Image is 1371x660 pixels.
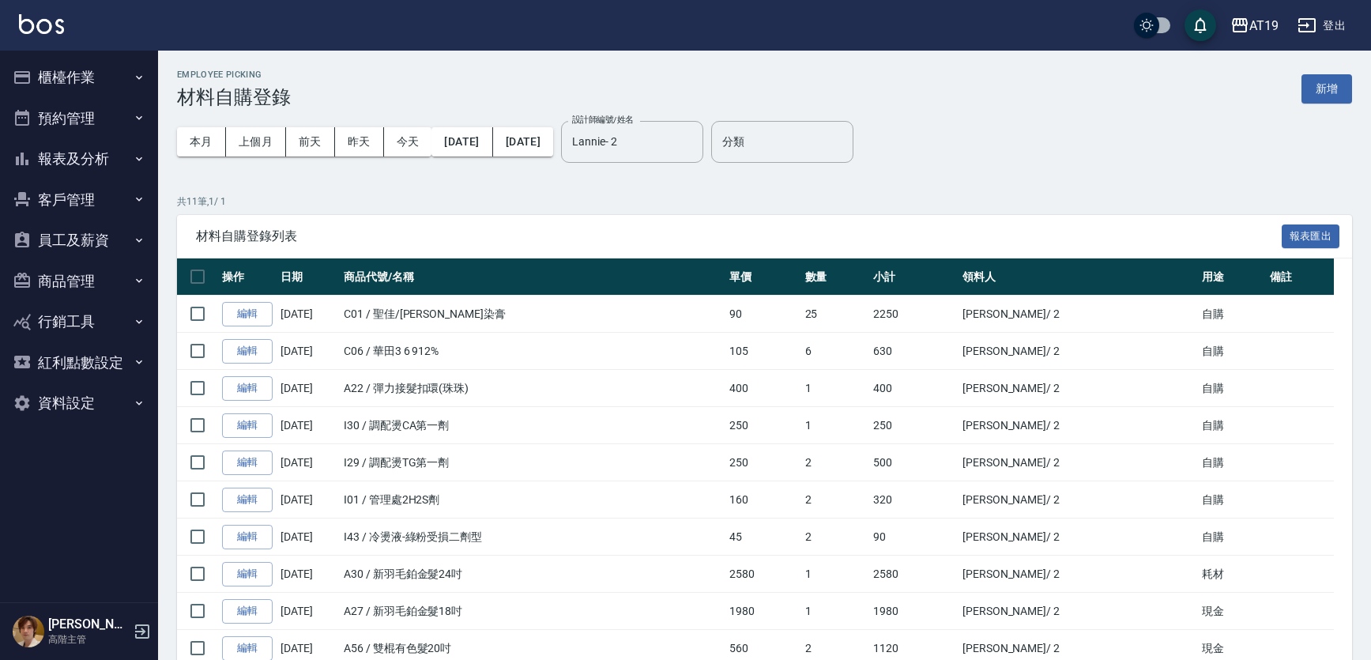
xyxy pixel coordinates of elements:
button: 客戶管理 [6,179,152,221]
th: 用途 [1198,258,1266,296]
td: 630 [869,333,959,370]
td: 6 [801,333,869,370]
button: 今天 [384,127,432,157]
td: A22 / 彈力接髮扣環(珠珠) [340,370,725,407]
td: [DATE] [277,444,340,481]
td: 自購 [1198,407,1266,444]
td: [DATE] [277,519,340,556]
a: 新增 [1301,81,1352,96]
td: [DATE] [277,333,340,370]
td: 160 [725,481,800,519]
th: 數量 [801,258,869,296]
td: I01 / 管理處2H2S劑 [340,481,725,519]
td: 25 [801,296,869,333]
td: 1 [801,593,869,630]
button: [DATE] [431,127,492,157]
td: 90 [869,519,959,556]
td: [PERSON_NAME] / 2 [959,370,1198,407]
td: [DATE] [277,593,340,630]
td: 400 [869,370,959,407]
td: [PERSON_NAME] / 2 [959,444,1198,481]
a: 編輯 [222,488,273,512]
a: 編輯 [222,413,273,438]
td: 1980 [869,593,959,630]
td: 1 [801,407,869,444]
td: I30 / 調配燙CA第一劑 [340,407,725,444]
td: 500 [869,444,959,481]
td: C06 / 華田3 6 912% [340,333,725,370]
button: 行銷工具 [6,301,152,342]
a: 編輯 [222,599,273,624]
button: 紅利點數設定 [6,342,152,383]
img: Person [13,616,44,647]
a: 編輯 [222,525,273,549]
td: 2 [801,481,869,519]
button: AT19 [1224,9,1285,42]
td: [PERSON_NAME] / 2 [959,407,1198,444]
td: 自購 [1198,370,1266,407]
td: 250 [869,407,959,444]
a: 編輯 [222,339,273,364]
td: 自購 [1198,481,1266,519]
button: 昨天 [335,127,384,157]
button: 預約管理 [6,98,152,139]
td: [PERSON_NAME] / 2 [959,481,1198,519]
td: [PERSON_NAME] / 2 [959,333,1198,370]
td: [DATE] [277,370,340,407]
td: [DATE] [277,556,340,593]
button: 本月 [177,127,226,157]
td: I43 / 冷燙液-綠粉受損二劑型 [340,519,725,556]
button: [DATE] [493,127,553,157]
td: [DATE] [277,407,340,444]
th: 日期 [277,258,340,296]
td: 45 [725,519,800,556]
td: 耗材 [1198,556,1266,593]
button: 登出 [1291,11,1352,40]
td: 現金 [1198,593,1266,630]
th: 單價 [725,258,800,296]
button: 新增 [1301,74,1352,104]
td: 自購 [1198,519,1266,556]
td: 105 [725,333,800,370]
td: A27 / 新羽毛鉑金髮18吋 [340,593,725,630]
div: AT19 [1249,16,1279,36]
td: [DATE] [277,296,340,333]
p: 高階主管 [48,632,129,647]
td: 250 [725,407,800,444]
button: save [1185,9,1216,41]
td: 1 [801,370,869,407]
td: 400 [725,370,800,407]
td: [DATE] [277,481,340,519]
td: I29 / 調配燙TG第一劑 [340,444,725,481]
a: 編輯 [222,302,273,326]
a: 編輯 [222,562,273,586]
th: 領料人 [959,258,1198,296]
td: 自購 [1198,296,1266,333]
th: 小計 [869,258,959,296]
span: 材料自購登錄列表 [196,228,1282,244]
button: 報表及分析 [6,138,152,179]
button: 前天 [286,127,335,157]
img: Logo [19,14,64,34]
button: 商品管理 [6,261,152,302]
th: 操作 [218,258,277,296]
td: 90 [725,296,800,333]
td: C01 / 聖佳/[PERSON_NAME]染膏 [340,296,725,333]
td: A30 / 新羽毛鉑金髮24吋 [340,556,725,593]
button: 櫃檯作業 [6,57,152,98]
a: 報表匯出 [1282,228,1340,243]
td: [PERSON_NAME] / 2 [959,593,1198,630]
td: 1980 [725,593,800,630]
a: 編輯 [222,451,273,475]
th: 商品代號/名稱 [340,258,725,296]
td: 2580 [869,556,959,593]
h3: 材料自購登錄 [177,86,291,108]
button: 員工及薪資 [6,220,152,261]
td: 1 [801,556,869,593]
h5: [PERSON_NAME] [48,617,129,632]
a: 編輯 [222,376,273,401]
button: 上個月 [226,127,286,157]
td: [PERSON_NAME] / 2 [959,556,1198,593]
td: 320 [869,481,959,519]
td: [PERSON_NAME] / 2 [959,519,1198,556]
